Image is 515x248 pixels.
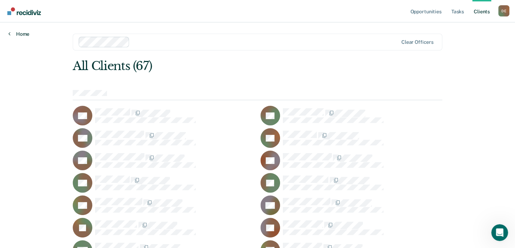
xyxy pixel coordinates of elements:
[491,224,508,241] iframe: Intercom live chat
[498,5,509,16] button: Profile dropdown button
[498,5,509,16] div: D E
[401,39,434,45] div: Clear officers
[73,59,368,73] div: All Clients (67)
[7,7,41,15] img: Recidiviz
[8,31,29,37] a: Home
